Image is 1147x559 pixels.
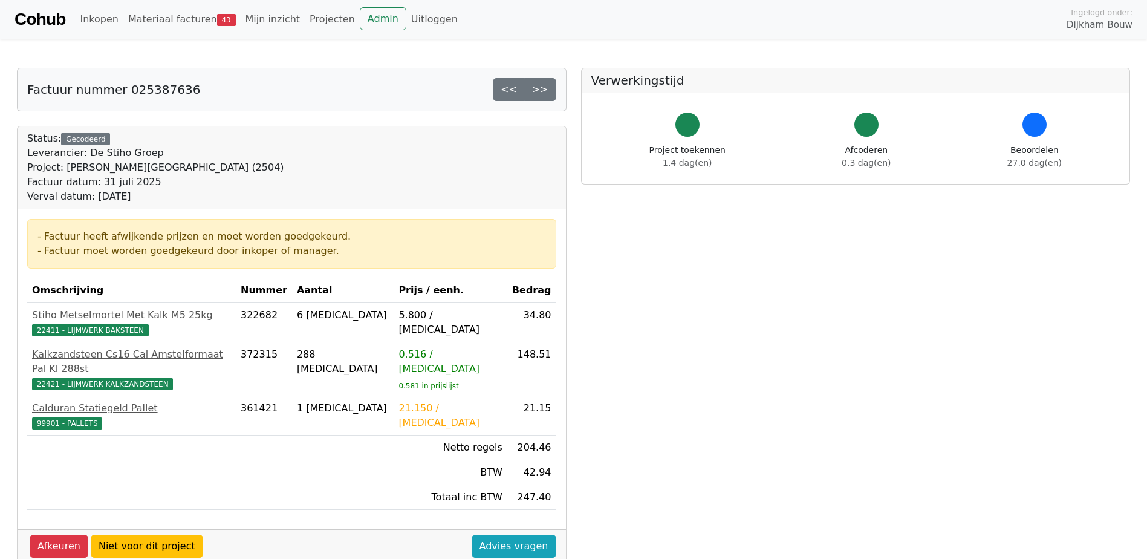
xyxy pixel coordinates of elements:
[32,308,231,322] div: Stiho Metselmortel Met Kalk M5 25kg
[292,278,394,303] th: Aantal
[297,347,389,376] div: 288 [MEDICAL_DATA]
[27,82,200,97] h5: Factuur nummer 025387636
[394,460,507,485] td: BTW
[27,131,284,204] div: Status:
[1071,7,1132,18] span: Ingelogd onder:
[524,78,556,101] a: >>
[236,303,292,342] td: 322682
[394,278,507,303] th: Prijs / eenh.
[32,308,231,337] a: Stiho Metselmortel Met Kalk M5 25kg22411 - LIJMWERK BAKSTEEN
[507,303,556,342] td: 34.80
[32,347,231,391] a: Kalkzandsteen Cs16 Cal Amstelformaat Pal Kl 288st22421 - LIJMWERK KALKZANDSTEEN
[241,7,305,31] a: Mijn inzicht
[394,436,507,460] td: Netto regels
[493,78,525,101] a: <<
[30,535,88,558] a: Afkeuren
[27,189,284,204] div: Verval datum: [DATE]
[1007,158,1062,168] span: 27.0 dag(en)
[398,401,502,430] div: 21.150 / [MEDICAL_DATA]
[507,485,556,510] td: 247.40
[663,158,712,168] span: 1.4 dag(en)
[394,485,507,510] td: Totaal inc BTW
[398,382,458,390] sub: 0.581 in prijslijst
[842,144,891,169] div: Afcoderen
[27,175,284,189] div: Factuur datum: 31 juli 2025
[360,7,406,30] a: Admin
[61,133,110,145] div: Gecodeerd
[1007,144,1062,169] div: Beoordelen
[472,535,556,558] a: Advies vragen
[649,144,726,169] div: Project toekennen
[27,278,236,303] th: Omschrijving
[37,229,546,244] div: - Factuur heeft afwijkende prijzen en moet worden goedgekeurd.
[842,158,891,168] span: 0.3 dag(en)
[406,7,463,31] a: Uitloggen
[507,436,556,460] td: 204.46
[236,342,292,396] td: 372315
[32,347,231,376] div: Kalkzandsteen Cs16 Cal Amstelformaat Pal Kl 288st
[305,7,360,31] a: Projecten
[91,535,203,558] a: Niet voor dit project
[32,378,173,390] span: 22421 - LIJMWERK KALKZANDSTEEN
[32,401,231,416] div: Calduran Statiegeld Pallet
[297,401,389,416] div: 1 [MEDICAL_DATA]
[1067,18,1132,32] span: Dijkham Bouw
[591,73,1120,88] h5: Verwerkingstijd
[37,244,546,258] div: - Factuur moet worden goedgekeurd door inkoper of manager.
[123,7,241,31] a: Materiaal facturen43
[32,417,102,430] span: 99901 - PALLETS
[236,278,292,303] th: Nummer
[217,14,236,26] span: 43
[398,347,502,376] div: 0.516 / [MEDICAL_DATA]
[507,460,556,485] td: 42.94
[507,278,556,303] th: Bedrag
[507,342,556,396] td: 148.51
[236,396,292,436] td: 361421
[75,7,123,31] a: Inkopen
[27,146,284,160] div: Leverancier: De Stiho Groep
[32,324,149,336] span: 22411 - LIJMWERK BAKSTEEN
[398,308,502,337] div: 5.800 / [MEDICAL_DATA]
[507,396,556,436] td: 21.15
[297,308,389,322] div: 6 [MEDICAL_DATA]
[27,160,284,175] div: Project: [PERSON_NAME][GEOGRAPHIC_DATA] (2504)
[32,401,231,430] a: Calduran Statiegeld Pallet99901 - PALLETS
[15,5,65,34] a: Cohub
